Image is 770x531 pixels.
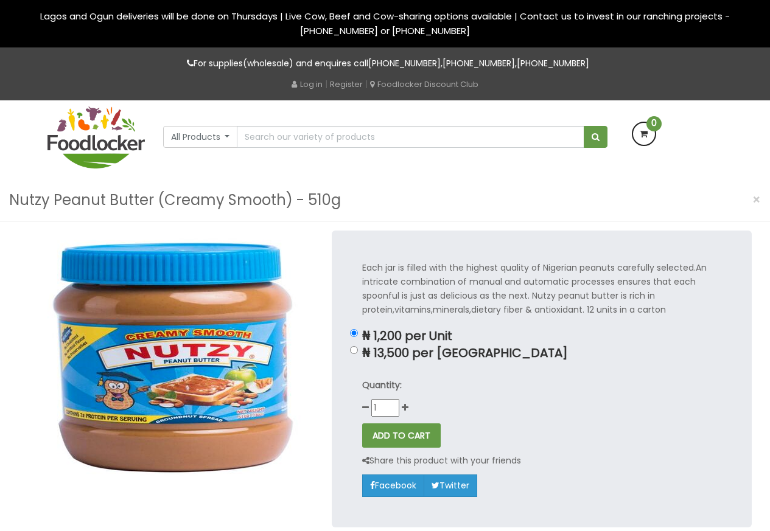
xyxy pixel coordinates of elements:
input: ₦ 1,200 per Unit [350,329,358,337]
img: Nutzy Peanut Butter (Creamy Smooth) - 510g [18,231,310,481]
span: 0 [646,116,662,131]
a: Twitter [424,474,477,496]
a: [PHONE_NUMBER] [443,57,515,69]
p: Each jar is filled with the highest quality of Nigerian peanuts carefully selected.An intricate c... [362,261,721,317]
span: Lagos and Ogun deliveries will be done on Thursdays | Live Cow, Beef and Cow-sharing options avai... [40,10,730,37]
strong: Quantity: [362,379,402,391]
a: [PHONE_NUMBER] [368,57,441,69]
input: ₦ 13,500 per [GEOGRAPHIC_DATA] [350,346,358,354]
p: For supplies(wholesale) and enquires call , , [47,57,723,71]
a: Foodlocker Discount Club [370,78,478,90]
a: Log in [292,78,323,90]
span: | [365,78,368,90]
p: ₦ 13,500 per [GEOGRAPHIC_DATA] [362,346,721,360]
a: Register [330,78,363,90]
h3: Nutzy Peanut Butter (Creamy Smooth) - 510g [9,189,341,212]
button: ADD TO CART [362,423,441,448]
a: [PHONE_NUMBER] [517,57,589,69]
p: ₦ 1,200 per Unit [362,329,721,343]
p: Share this product with your friends [362,454,521,468]
button: Close [746,187,767,212]
span: | [325,78,327,90]
button: All Products [163,126,238,148]
span: × [752,191,761,209]
input: Search our variety of products [237,126,584,148]
img: FoodLocker [47,106,145,168]
a: Facebook [362,474,424,496]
